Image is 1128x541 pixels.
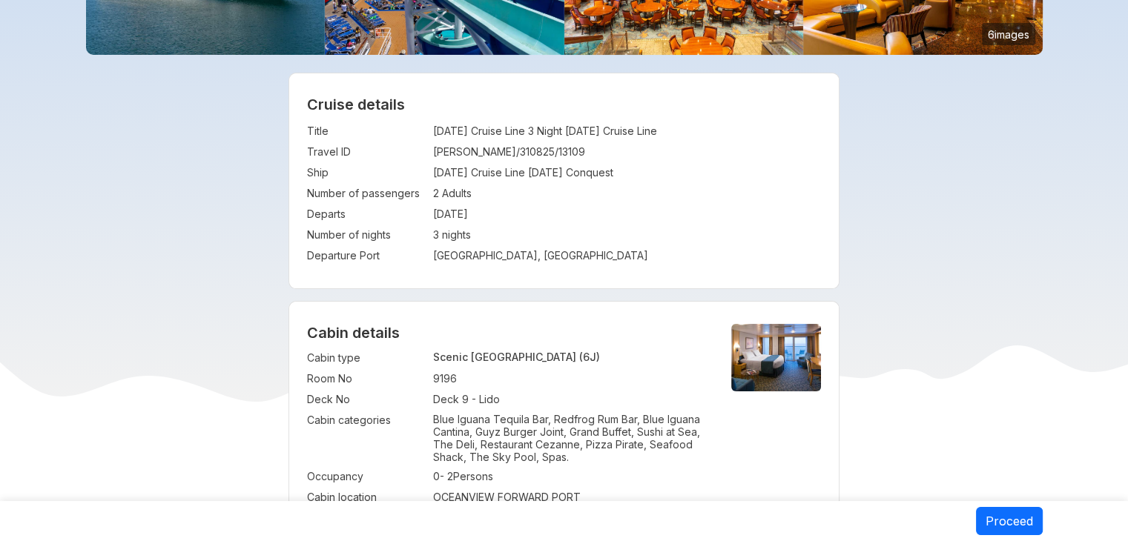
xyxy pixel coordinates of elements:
small: 6 images [982,23,1035,45]
td: : [426,466,433,487]
td: 9196 [433,368,706,389]
td: : [426,225,433,245]
td: : [426,142,433,162]
td: OCEANVIEW FORWARD PORT [433,487,706,508]
td: Ship [307,162,426,183]
button: Proceed [976,507,1043,535]
td: 0 - 2 Persons [433,466,706,487]
td: Room No [307,368,426,389]
td: Cabin type [307,348,426,368]
td: [DATE] Cruise Line [DATE] Conquest [433,162,821,183]
p: Blue Iguana Tequila Bar, Redfrog Rum Bar, Blue Iguana Cantina, Guyz Burger Joint, Grand Buffet, S... [433,413,706,463]
td: Number of passengers [307,183,426,204]
td: [DATE] [433,204,821,225]
td: : [426,348,433,368]
td: Occupancy [307,466,426,487]
td: : [426,121,433,142]
td: [DATE] Cruise Line 3 Night [DATE] Cruise Line [433,121,821,142]
td: 2 Adults [433,183,821,204]
td: Cabin location [307,487,426,508]
td: : [426,389,433,410]
td: : [426,245,433,266]
span: (6J) [579,351,600,363]
td: Departure Port [307,245,426,266]
td: [GEOGRAPHIC_DATA], [GEOGRAPHIC_DATA] [433,245,821,266]
td: Cabin categories [307,410,426,466]
td: 3 nights [433,225,821,245]
td: : [426,204,433,225]
td: Number of nights [307,225,426,245]
h4: Cabin details [307,324,821,342]
td: : [426,410,433,466]
td: [PERSON_NAME]/310825/13109 [433,142,821,162]
td: Departs [307,204,426,225]
td: : [426,487,433,508]
h2: Cruise details [307,96,821,113]
td: Deck No [307,389,426,410]
td: Deck 9 - Lido [433,389,706,410]
td: : [426,368,433,389]
p: Scenic [GEOGRAPHIC_DATA] [433,351,706,363]
td: Title [307,121,426,142]
td: : [426,183,433,204]
td: : [426,162,433,183]
td: Travel ID [307,142,426,162]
